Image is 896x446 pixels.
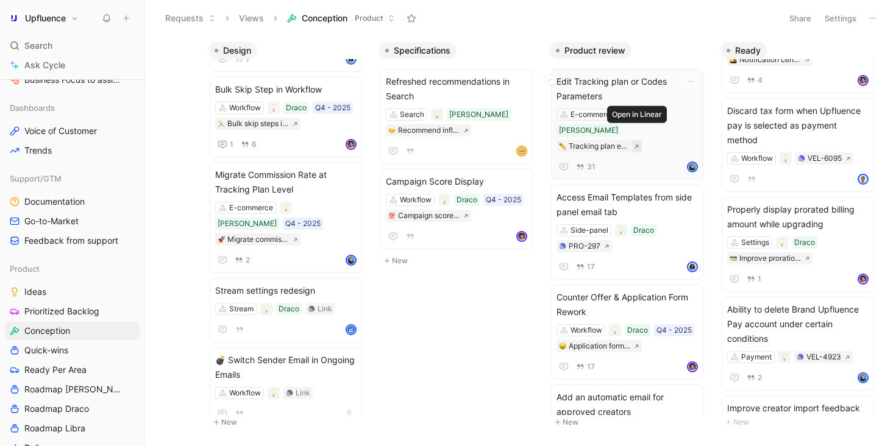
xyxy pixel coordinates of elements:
div: Draco [633,224,654,236]
img: avatar [859,175,867,183]
span: Product [355,12,383,24]
img: 🤑 [559,342,566,350]
img: 🤝 [388,127,396,134]
button: Settings [819,10,862,27]
span: 1 [230,141,233,148]
img: avatar [347,256,355,264]
button: Product review [550,42,631,59]
a: Quick-wins [5,341,140,359]
div: Draco [286,102,307,114]
div: 💡 [268,102,280,114]
button: 1 [744,272,764,286]
button: ConceptionProduct [282,9,400,27]
a: Business Focus to assign [5,71,140,89]
img: Upfluence [8,12,20,24]
img: avatar [347,55,355,63]
span: Go-to-Market [24,215,79,227]
div: Search [5,37,140,55]
span: Ask Cycle [24,58,65,73]
div: DesignNew [204,37,374,436]
a: Documentation [5,193,140,211]
div: Improve proration display while upgrading [DATE] plan [739,252,801,264]
a: Roadmap Draco [5,400,140,418]
div: Tracking plan edition [569,140,630,152]
div: Product reviewNew [545,37,716,436]
span: Access Email Templates from side panel email tab [556,190,698,219]
img: 💡 [778,239,786,246]
button: UpfluenceUpfluence [5,10,82,27]
img: avatar [688,163,697,171]
div: Migrate commission rate at tracking plan and orders level [227,233,289,246]
button: 17 [574,360,597,373]
button: Ready [720,42,767,59]
span: Feedback from support [24,235,118,247]
div: Q4 - 2025 [486,194,521,206]
a: Voice of Customer [5,122,140,140]
img: 💯 [388,212,396,219]
img: avatar [859,275,867,283]
button: 2 [232,253,252,267]
img: 💳 [730,255,737,262]
div: Bulk skip steps in campaign [227,118,289,130]
div: 💡 [260,303,272,315]
div: Search [400,108,424,121]
span: Conception [24,325,70,337]
a: Discard tax form when Upfluence pay is selected as payment methodWorkflowVEL-6095avatar [722,98,874,192]
div: 💡 [609,324,621,336]
div: [PERSON_NAME] [559,124,618,136]
img: avatar [688,363,697,371]
img: avatar [859,76,867,85]
span: Product review [564,44,625,57]
a: Go-to-Market [5,212,140,230]
span: Conception [302,12,347,24]
span: Voice of Customer [24,125,97,137]
span: Discard tax form when Upfluence pay is selected as payment method [727,104,869,147]
a: Access Email Templates from side panel email tabSide-panelDracoPRO-29717avatar [551,185,703,280]
button: New [379,253,540,268]
a: Ability to delete Brand Upfluence Pay account under certain conditionsPaymentVEL-49232avatar [722,297,874,391]
div: Draco [279,303,299,315]
span: Quick-wins [24,344,68,356]
span: 1 [758,275,761,283]
span: 4 [758,77,763,84]
a: Ideas [5,283,140,301]
button: New [550,415,711,430]
span: Properly display prorated billing amount while upgrading [727,202,869,232]
div: 💡 [615,224,627,236]
span: 17 [587,363,595,370]
span: Improve creator import feedback [727,401,869,416]
span: 6 [252,141,257,148]
span: Ability to delete Brand Upfluence Pay account under certain conditions [727,302,869,346]
a: Migrate Commission Rate at Tracking Plan LevelE-commerce[PERSON_NAME]Q4 - 2025🚀Migrate commission... [210,162,362,273]
span: Ideas [24,286,46,298]
div: 💡 [778,351,791,363]
img: 💡 [263,305,270,313]
a: Roadmap Libra [5,419,140,437]
div: ReadyNew [716,37,886,436]
a: 💣 Switch Sender Email in Ongoing EmailsWorkflowLink [210,347,362,427]
span: 2 [758,374,762,381]
div: Side-panel [571,224,608,236]
span: 2 [246,257,250,264]
a: Feedback from support [5,232,140,250]
div: 💡 [780,152,792,165]
span: 1 [246,55,249,63]
a: Prioritized Backlog [5,302,140,320]
span: Design [223,44,251,57]
button: 2 [744,371,764,384]
button: 6 [238,138,259,151]
a: Refreshed recommendations in SearchSearch[PERSON_NAME]🤝Recommend influencers based on list simila... [380,69,533,164]
img: 💡 [624,111,631,118]
div: Recommend influencers based on list similarity [398,124,460,136]
span: 💣 Switch Sender Email in Ongoing Emails [215,353,357,382]
img: 💡 [617,227,625,234]
div: Workflow [571,324,602,336]
span: 31 [587,163,596,171]
span: Refreshed recommendations in Search [386,74,527,104]
div: Support/GTMDocumentationGo-to-MarketFeedback from support [5,169,140,250]
a: Ask Cycle [5,56,140,74]
button: 31 [574,160,598,174]
div: Link [296,387,310,399]
a: Counter Offer & Application Form ReworkWorkflowDracoQ4 - 2025🤑Application form and counter offer ... [551,285,703,380]
div: Workflow [229,102,261,114]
